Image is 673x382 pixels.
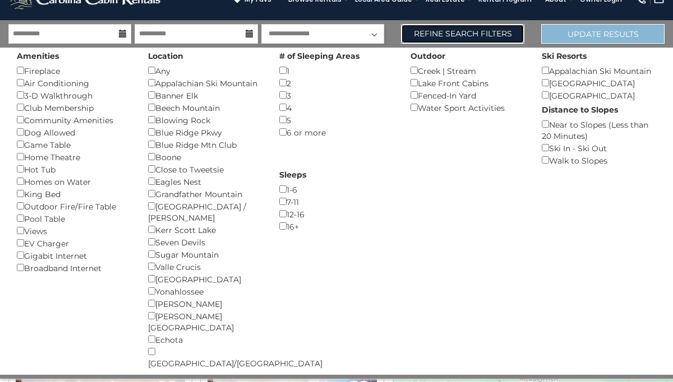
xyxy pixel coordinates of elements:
[148,223,262,236] div: Kerr Scott Lake
[542,50,587,62] label: Ski Resorts
[279,220,394,232] div: 16+
[148,297,262,310] div: [PERSON_NAME]
[148,50,183,62] label: Location
[148,101,262,114] div: Beech Mountain
[279,77,394,89] div: 2
[411,101,525,114] div: Water Sport Activities
[17,138,131,151] div: Game Table
[542,154,656,166] div: Walk to Slopes
[411,50,445,62] label: Outdoor
[17,175,131,188] div: Homes on Water
[17,262,131,274] div: Broadband Internet
[17,200,131,212] div: Outdoor Fire/Fire Table
[542,77,656,89] div: [GEOGRAPHIC_DATA]
[17,50,59,62] label: Amenities
[279,169,306,180] label: Sleeps
[148,333,262,346] div: Echota
[148,126,262,138] div: Blue Ridge Pkwy
[542,89,656,101] div: [GEOGRAPHIC_DATA]
[17,163,131,175] div: Hot Tub
[542,118,656,142] div: Near to Slopes (Less than 20 Minutes)
[148,260,262,273] div: Valle Crucis
[148,236,262,248] div: Seven Devils
[279,50,359,62] label: # of Sleeping Areas
[17,126,131,138] div: Dog Allowed
[17,89,131,101] div: 3-D Walkthrough
[148,175,262,188] div: Eagles Nest
[148,77,262,89] div: Appalachian Ski Mountain
[401,24,524,44] a: Refine Search Filters
[17,225,131,237] div: Views
[279,126,394,138] div: 6 or more
[148,285,262,297] div: Yonahlossee
[17,212,131,225] div: Pool Table
[148,151,262,163] div: Boone
[148,200,262,223] div: [GEOGRAPHIC_DATA] / [PERSON_NAME]
[541,24,665,44] button: Update Results
[17,77,131,89] div: Air Conditioning
[148,248,262,260] div: Sugar Mountain
[17,101,131,114] div: Club Membership
[17,188,131,200] div: King Bed
[411,89,525,101] div: Fenced-In Yard
[148,188,262,200] div: Grandfather Mountain
[148,163,262,175] div: Close to Tweetsie
[411,64,525,77] div: Creek | Stream
[279,183,394,195] div: 1-6
[279,101,394,114] div: 4
[279,208,394,220] div: 12-16
[148,273,262,285] div: [GEOGRAPHIC_DATA]
[279,64,394,77] div: 1
[17,151,131,163] div: Home Theatre
[279,89,394,101] div: 3
[17,114,131,126] div: Community Amenities
[148,64,262,77] div: Any
[17,249,131,262] div: Gigabit Internet
[148,346,262,369] div: [GEOGRAPHIC_DATA]/[GEOGRAPHIC_DATA]
[148,114,262,126] div: Blowing Rock
[411,77,525,89] div: Lake Front Cabins
[148,310,262,333] div: [PERSON_NAME][GEOGRAPHIC_DATA]
[279,114,394,126] div: 5
[17,64,131,77] div: Fireplace
[542,142,656,154] div: Ski In - Ski Out
[542,64,656,77] div: Appalachian Ski Mountain
[542,104,618,115] label: Distance to Slopes
[279,195,394,208] div: 7-11
[17,237,131,249] div: EV Charger
[148,138,262,151] div: Blue Ridge Mtn Club
[148,89,262,101] div: Banner Elk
